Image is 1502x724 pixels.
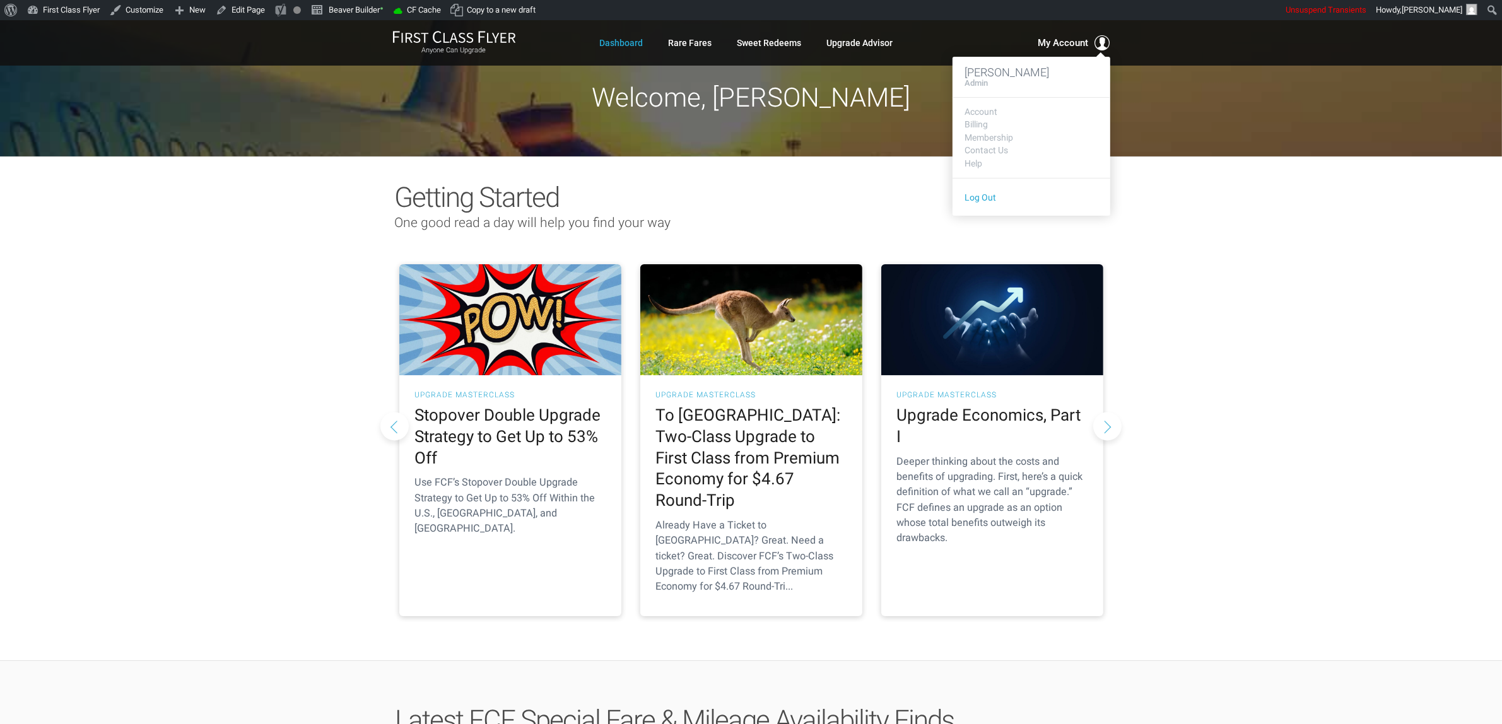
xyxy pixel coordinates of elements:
[737,32,802,54] a: Sweet Redeems
[392,30,516,44] img: First Class Flyer
[640,264,862,616] a: UPGRADE MASTERCLASS To [GEOGRAPHIC_DATA]: Two-Class Upgrade to First Class from Premium Economy f...
[380,2,384,15] span: •
[415,391,606,399] h3: UPGRADE MASTERCLASS
[1038,35,1110,50] button: My Account
[380,412,409,440] button: Previous slide
[392,30,516,55] a: First Class FlyerAnyone Can Upgrade
[897,405,1088,448] h2: Upgrade Economics, Part I
[592,82,910,113] span: Welcome, [PERSON_NAME]
[965,133,1098,143] a: Membership
[415,475,606,536] p: Use FCF’s Stopover Double Upgrade Strategy to Get Up to 53% Off Within the U.S., [GEOGRAPHIC_DATA...
[669,32,712,54] a: Rare Fares
[965,79,1098,88] h4: Admin
[965,146,1098,155] a: Contact Us
[965,120,1098,129] a: Billing
[600,32,643,54] a: Dashboard
[656,405,847,511] h2: To [GEOGRAPHIC_DATA]: Two-Class Upgrade to First Class from Premium Economy for $4.67 Round-Trip
[965,192,997,202] a: Log Out
[965,107,1098,117] a: Account
[1286,5,1366,15] span: Unsuspend Transients
[415,405,606,469] h2: Stopover Double Upgrade Strategy to Get Up to 53% Off
[827,32,893,54] a: Upgrade Advisor
[1093,412,1122,440] button: Next slide
[392,46,516,55] small: Anyone Can Upgrade
[881,264,1103,616] a: UPGRADE MASTERCLASS Upgrade Economics, Part I Deeper thinking about the costs and benefits of upg...
[897,454,1088,546] p: Deeper thinking about the costs and benefits of upgrading. First, here’s a quick definition of wh...
[965,159,1098,168] a: Help
[399,264,621,616] a: UPGRADE MASTERCLASS Stopover Double Upgrade Strategy to Get Up to 53% Off Use FCF’s Stopover Doub...
[1402,5,1462,15] span: [PERSON_NAME]
[395,215,671,230] span: One good read a day will help you find your way
[1038,35,1089,50] span: My Account
[897,391,1088,399] h3: UPGRADE MASTERCLASS
[656,518,847,594] p: Already Have a Ticket to [GEOGRAPHIC_DATA]? Great. Need a ticket? Great. Discover FCF’s Two-Class...
[656,391,847,399] h3: UPGRADE MASTERCLASS
[965,66,1098,79] h3: [PERSON_NAME]
[395,181,560,214] span: Getting Started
